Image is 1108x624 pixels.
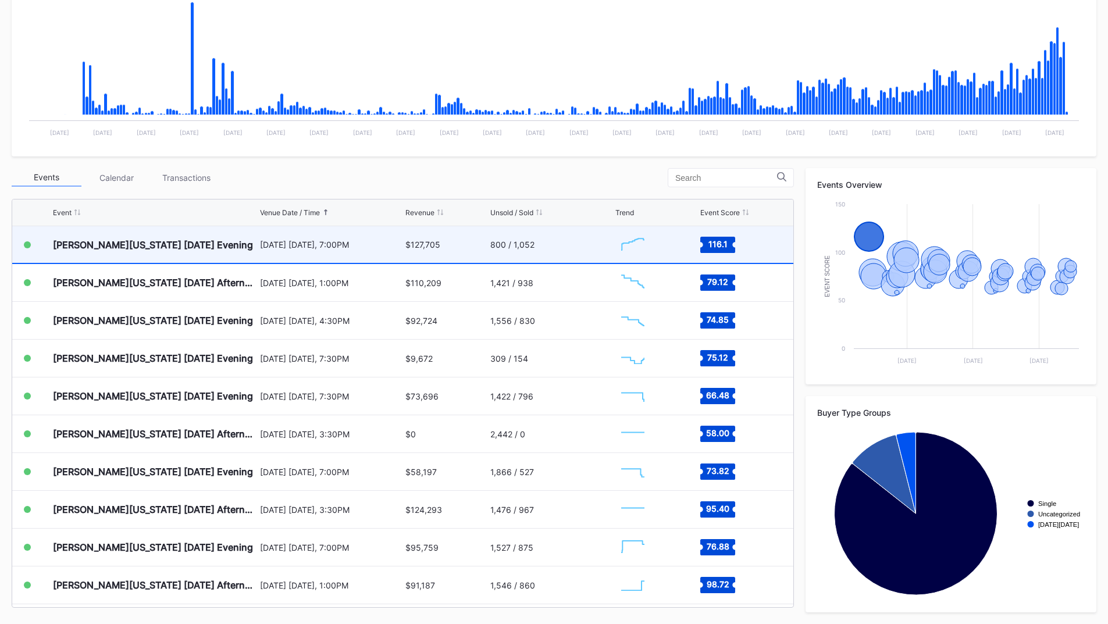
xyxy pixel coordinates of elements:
div: Events [12,169,81,187]
div: 2,442 / 0 [490,429,525,439]
text: 50 [838,297,845,304]
text: 79.12 [707,277,728,287]
div: Revenue [405,208,434,217]
div: [DATE] [DATE], 4:30PM [260,316,403,326]
text: [DATE] [786,129,805,136]
text: 150 [835,201,845,208]
div: 1,422 / 796 [490,391,533,401]
div: 1,421 / 938 [490,278,533,288]
text: 74.85 [707,315,729,325]
text: [DATE][DATE] [1038,521,1079,528]
svg: Chart title [615,230,650,259]
text: [DATE] [93,129,112,136]
text: 76.88 [706,541,729,551]
div: $110,209 [405,278,441,288]
div: [PERSON_NAME][US_STATE] [DATE] Afternoon [53,579,257,591]
text: 75.12 [707,352,728,362]
text: [DATE] [1045,129,1064,136]
text: [DATE] [959,129,978,136]
text: [DATE] [223,129,243,136]
svg: Chart title [615,306,650,335]
svg: Chart title [615,344,650,373]
div: Calendar [81,169,151,187]
svg: Chart title [615,495,650,524]
div: [PERSON_NAME][US_STATE] [DATE] Afternoon [53,504,257,515]
svg: Chart title [817,426,1085,601]
text: [DATE] [309,129,329,136]
text: [DATE] [1029,357,1049,364]
div: Trend [615,208,634,217]
text: Single [1038,500,1056,507]
div: [DATE] [DATE], 7:30PM [260,391,403,401]
div: $95,759 [405,543,439,552]
div: [PERSON_NAME][US_STATE] [DATE] Afternoon [53,277,257,288]
div: 1,476 / 967 [490,505,534,515]
text: [DATE] [1002,129,1021,136]
text: 98.72 [706,579,729,589]
div: $124,293 [405,505,442,515]
div: [DATE] [DATE], 7:30PM [260,354,403,363]
text: [DATE] [266,129,286,136]
text: [DATE] [915,129,935,136]
text: [DATE] [569,129,589,136]
div: 1,556 / 830 [490,316,535,326]
div: 800 / 1,052 [490,240,535,249]
text: [DATE] [180,129,199,136]
div: [PERSON_NAME][US_STATE] [DATE] Evening [53,541,253,553]
text: 100 [835,249,845,256]
div: [PERSON_NAME][US_STATE] [DATE] Evening [53,315,253,326]
svg: Chart title [615,533,650,562]
div: [PERSON_NAME][US_STATE] [DATE] Evening [53,466,253,477]
text: [DATE] [353,129,372,136]
div: $127,705 [405,240,440,249]
div: Event Score [700,208,740,217]
div: $9,672 [405,354,433,363]
div: [DATE] [DATE], 3:30PM [260,505,403,515]
div: $92,724 [405,316,437,326]
text: 58.00 [706,428,729,438]
svg: Chart title [615,570,650,600]
div: [DATE] [DATE], 7:00PM [260,543,403,552]
text: [DATE] [137,129,156,136]
svg: Chart title [615,419,650,448]
text: [DATE] [897,357,917,364]
div: [DATE] [DATE], 1:00PM [260,278,403,288]
text: 66.48 [706,390,729,400]
div: $0 [405,429,416,439]
text: [DATE] [483,129,502,136]
div: Transactions [151,169,221,187]
div: Events Overview [817,180,1085,190]
text: [DATE] [872,129,891,136]
text: Uncategorized [1038,511,1080,518]
div: Event [53,208,72,217]
div: [DATE] [DATE], 1:00PM [260,580,403,590]
text: [DATE] [964,357,983,364]
text: [DATE] [526,129,545,136]
div: Venue Date / Time [260,208,320,217]
text: 95.40 [706,504,729,514]
div: [PERSON_NAME][US_STATE] [DATE] Evening [53,390,253,402]
text: [DATE] [742,129,761,136]
div: $73,696 [405,391,439,401]
svg: Chart title [615,268,650,297]
div: $58,197 [405,467,437,477]
div: 309 / 154 [490,354,528,363]
text: [DATE] [699,129,718,136]
text: [DATE] [396,129,415,136]
div: 1,866 / 527 [490,467,534,477]
div: [DATE] [DATE], 7:00PM [260,240,403,249]
div: 1,527 / 875 [490,543,533,552]
text: [DATE] [829,129,848,136]
div: [DATE] [DATE], 3:30PM [260,429,403,439]
div: [DATE] [DATE], 7:00PM [260,467,403,477]
text: Event Score [824,255,831,297]
div: [PERSON_NAME][US_STATE] [DATE] Evening [53,352,253,364]
div: 1,546 / 860 [490,580,535,590]
div: Unsold / Sold [490,208,533,217]
div: Buyer Type Groups [817,408,1085,418]
svg: Chart title [615,381,650,411]
svg: Chart title [817,198,1085,373]
text: 73.82 [706,466,729,476]
text: 116.1 [708,238,727,248]
text: [DATE] [50,129,69,136]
